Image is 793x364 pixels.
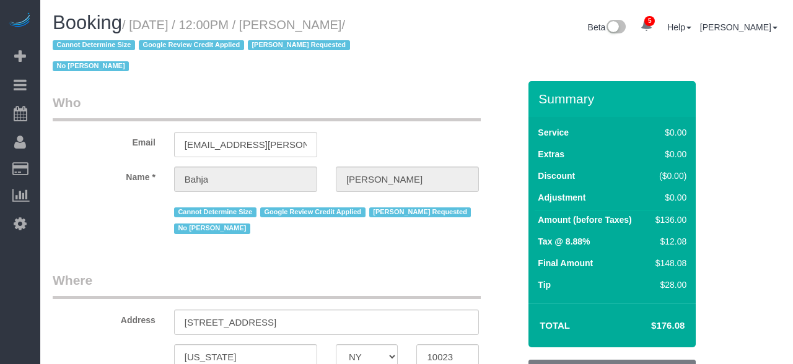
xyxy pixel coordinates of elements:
[644,16,655,26] span: 5
[651,279,686,291] div: $28.00
[614,321,685,331] h4: $176.08
[43,132,165,149] label: Email
[651,257,686,269] div: $148.08
[538,279,551,291] label: Tip
[43,167,165,183] label: Name *
[538,148,564,160] label: Extras
[538,92,690,106] h3: Summary
[260,207,366,217] span: Google Review Credit Applied
[700,22,778,32] a: [PERSON_NAME]
[174,223,250,233] span: No [PERSON_NAME]
[588,22,626,32] a: Beta
[53,18,354,74] span: /
[651,170,686,182] div: ($0.00)
[651,148,686,160] div: $0.00
[651,126,686,139] div: $0.00
[53,271,481,299] legend: Where
[605,20,626,36] img: New interface
[651,191,686,204] div: $0.00
[174,167,317,192] input: First Name
[667,22,691,32] a: Help
[53,40,135,50] span: Cannot Determine Size
[369,207,471,217] span: [PERSON_NAME] Requested
[540,320,570,331] strong: Total
[174,132,317,157] input: Email
[7,12,32,30] img: Automaid Logo
[248,40,350,50] span: [PERSON_NAME] Requested
[538,214,631,226] label: Amount (before Taxes)
[538,126,569,139] label: Service
[53,93,481,121] legend: Who
[174,207,256,217] span: Cannot Determine Size
[538,191,585,204] label: Adjustment
[538,170,575,182] label: Discount
[53,12,122,33] span: Booking
[139,40,244,50] span: Google Review Credit Applied
[651,214,686,226] div: $136.00
[53,61,129,71] span: No [PERSON_NAME]
[634,12,659,40] a: 5
[651,235,686,248] div: $12.08
[538,235,590,248] label: Tax @ 8.88%
[53,18,354,74] small: / [DATE] / 12:00PM / [PERSON_NAME]
[43,310,165,326] label: Address
[538,257,593,269] label: Final Amount
[336,167,479,192] input: Last Name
